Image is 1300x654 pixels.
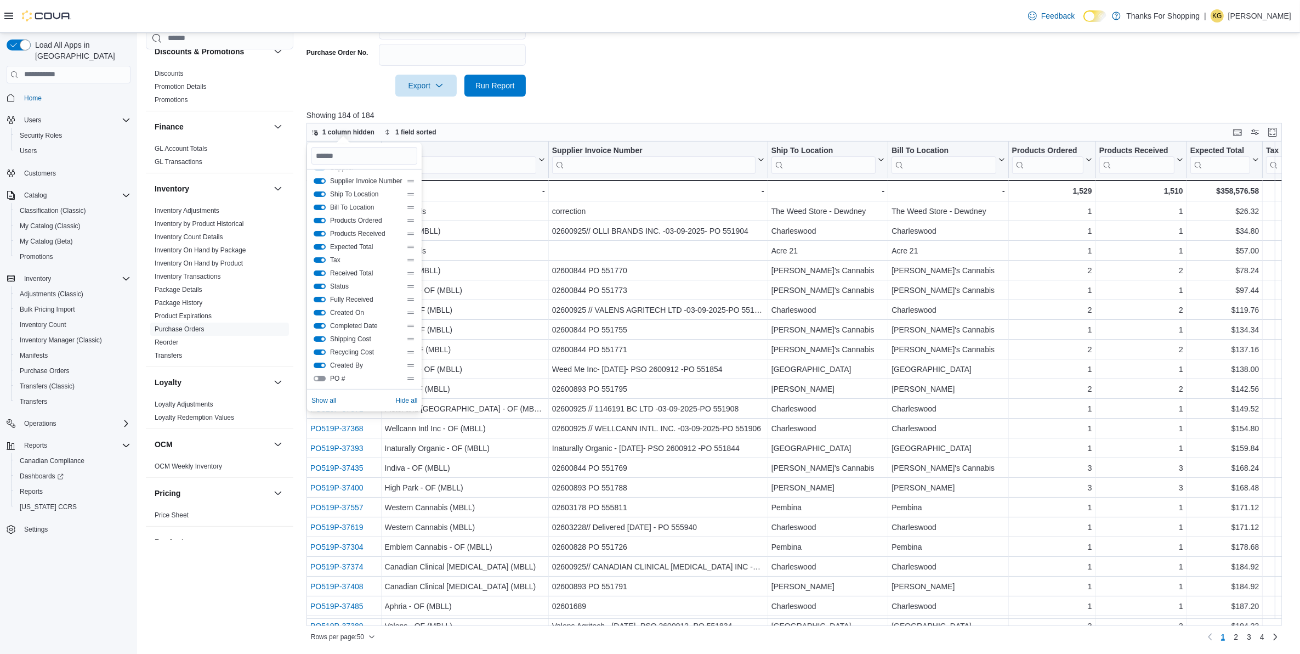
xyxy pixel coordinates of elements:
[15,470,68,483] a: Dashboards
[155,82,207,91] span: Promotion Details
[1012,224,1092,238] div: 1
[11,249,135,264] button: Promotions
[314,257,326,263] button: Tax
[15,500,130,514] span: Washington CCRS
[155,439,173,450] h3: OCM
[15,219,85,233] a: My Catalog (Classic)
[15,349,130,362] span: Manifests
[20,272,130,285] span: Inventory
[20,222,81,230] span: My Catalog (Classic)
[20,237,73,246] span: My Catalog (Beta)
[155,183,269,194] button: Inventory
[310,582,364,591] a: PO519P-37408
[406,282,415,291] div: Drag handle
[330,308,402,317] span: Created On
[464,75,526,97] button: Run Report
[155,414,234,421] a: Loyalty Redemption Values
[155,70,184,77] a: Discounts
[20,472,64,481] span: Dashboards
[1269,630,1282,644] a: Next page
[384,145,536,156] div: Supplier
[406,177,415,185] div: Drag handle
[15,349,52,362] a: Manifests
[380,126,441,139] button: 1 field sorted
[155,377,269,388] button: Loyalty
[892,145,996,156] div: Bill To Location
[330,256,402,264] span: Tax
[15,303,130,316] span: Bulk Pricing Import
[24,116,41,125] span: Users
[20,114,46,127] button: Users
[15,235,130,248] span: My Catalog (Beta)
[20,522,130,536] span: Settings
[15,500,81,514] a: [US_STATE] CCRS
[155,439,269,450] button: OCM
[1256,628,1269,646] a: Page 4 of 4
[20,439,130,452] span: Reports
[330,374,402,383] span: PO #
[11,484,135,499] button: Reports
[20,146,37,155] span: Users
[15,250,130,263] span: Promotions
[1190,224,1259,238] div: $34.80
[310,483,364,492] a: PO519P-37400
[20,114,130,127] span: Users
[155,325,205,333] a: Purchase Orders
[1099,184,1183,198] div: 1,510
[406,374,415,383] div: Drag handle
[330,216,402,225] span: Products Ordered
[771,145,876,173] div: Ship To Location
[406,295,415,304] div: Drag handle
[271,535,285,549] button: Products
[311,633,364,641] span: Rows per page : 50
[310,523,364,532] a: PO519P-37619
[11,128,135,143] button: Security Roles
[1099,224,1183,238] div: 1
[155,158,202,166] a: GL Transactions
[155,145,207,153] a: GL Account Totals
[155,96,188,104] a: Promotions
[15,380,79,393] a: Transfers (Classic)
[1242,628,1256,646] a: Page 3 of 4
[771,145,884,173] button: Ship To Location
[15,470,130,483] span: Dashboards
[330,295,402,304] span: Fully Received
[155,352,182,359] a: Transfers
[11,379,135,394] button: Transfers (Classic)
[20,305,75,314] span: Bulk Pricing Import
[1248,126,1262,139] button: Display options
[406,243,415,251] div: Drag handle
[155,219,244,228] span: Inventory by Product Historical
[314,244,326,250] button: Expected Total
[1190,184,1259,198] div: $358,576.58
[11,218,135,234] button: My Catalog (Classic)
[155,299,202,307] a: Package History
[406,229,415,238] div: Drag handle
[155,488,269,499] button: Pricing
[330,177,402,185] span: Supplier Invoice Number
[20,417,130,430] span: Operations
[20,336,102,345] span: Inventory Manager (Classic)
[15,364,130,377] span: Purchase Orders
[406,335,415,343] div: Drag handle
[20,92,46,105] a: Home
[330,243,402,251] span: Expected Total
[20,397,47,406] span: Transfers
[20,252,53,261] span: Promotions
[552,205,764,218] div: correction
[15,485,47,498] a: Reports
[310,602,364,611] a: PO519P-37485
[7,86,130,566] nav: Complex example
[155,157,202,166] span: GL Transactions
[314,310,326,315] button: Created On
[2,112,135,128] button: Users
[2,416,135,431] button: Operations
[155,206,219,215] span: Inventory Adjustments
[11,234,135,249] button: My Catalog (Beta)
[1234,632,1238,642] span: 2
[155,511,189,519] a: Price Sheet
[24,525,48,534] span: Settings
[395,396,417,405] span: Hide all
[20,167,60,180] a: Customers
[11,143,135,159] button: Users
